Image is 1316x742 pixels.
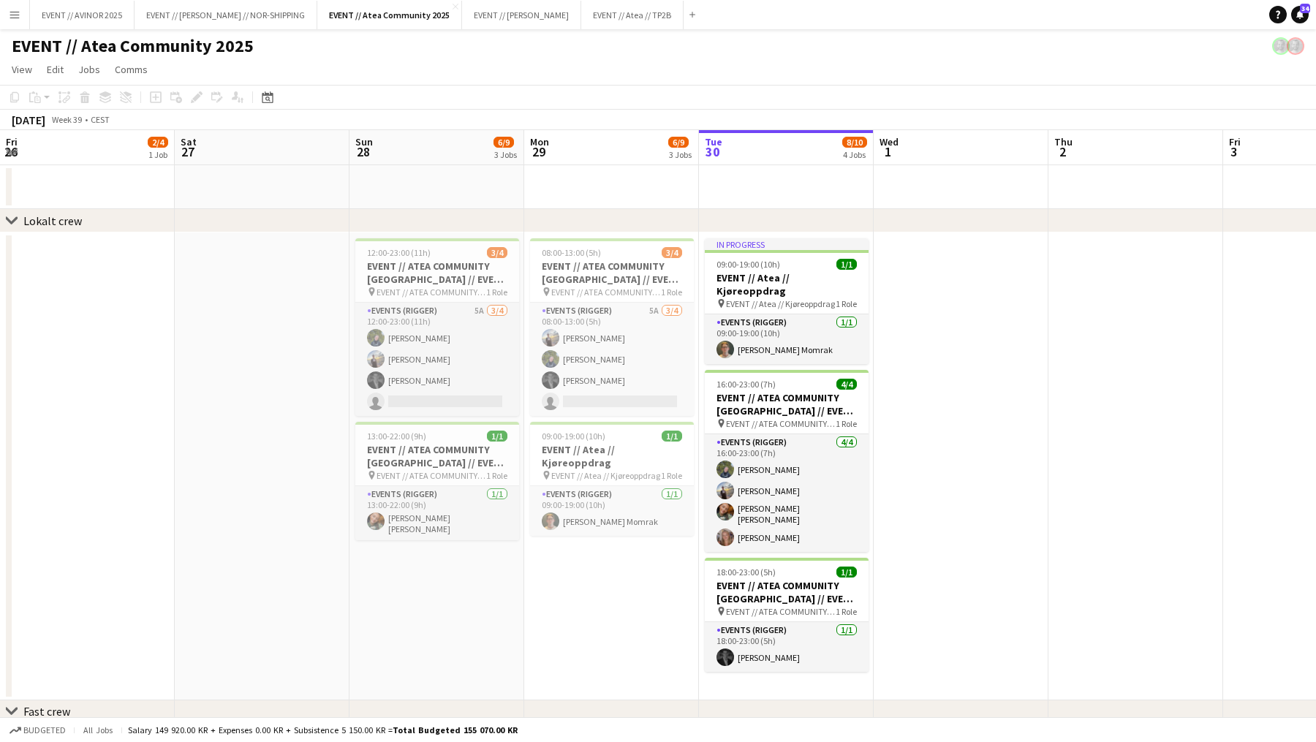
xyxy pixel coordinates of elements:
button: EVENT // Atea // TP2B [581,1,684,29]
span: 3/4 [662,247,682,258]
span: Tue [705,135,722,148]
a: Jobs [72,60,106,79]
span: 2/4 [148,137,168,148]
app-job-card: 16:00-23:00 (7h)4/4EVENT // ATEA COMMUNITY [GEOGRAPHIC_DATA] // EVENT CREW EVENT // ATEA COMMUNIT... [705,370,869,552]
span: Sat [181,135,197,148]
app-card-role: Events (Rigger)5A3/412:00-23:00 (11h)[PERSON_NAME][PERSON_NAME][PERSON_NAME] [355,303,519,416]
span: Total Budgeted 155 070.00 KR [393,724,518,735]
span: 8/10 [842,137,867,148]
app-job-card: 18:00-23:00 (5h)1/1EVENT // ATEA COMMUNITY [GEOGRAPHIC_DATA] // EVENT CREW EVENT // ATEA COMMUNIT... [705,558,869,672]
span: Sun [355,135,373,148]
div: Lokalt crew [23,213,82,228]
span: 29 [528,143,549,160]
span: 13:00-22:00 (9h) [367,431,426,442]
div: Fast crew [23,704,70,719]
span: 1/1 [836,567,857,578]
span: 1 Role [661,287,682,298]
span: 2 [1052,143,1073,160]
app-user-avatar: Tarjei Tuv [1272,37,1290,55]
app-card-role: Events (Rigger)5A3/408:00-13:00 (5h)[PERSON_NAME][PERSON_NAME][PERSON_NAME] [530,303,694,416]
div: 1 Job [148,149,167,160]
div: 3 Jobs [494,149,517,160]
span: View [12,63,32,76]
span: Jobs [78,63,100,76]
span: 6/9 [494,137,514,148]
span: EVENT // ATEA COMMUNITY [GEOGRAPHIC_DATA] // EVENT CREW [726,606,836,617]
app-job-card: 12:00-23:00 (11h)3/4EVENT // ATEA COMMUNITY [GEOGRAPHIC_DATA] // EVENT CREW EVENT // ATEA COMMUNI... [355,238,519,416]
span: 1 [877,143,899,160]
h3: EVENT // ATEA COMMUNITY [GEOGRAPHIC_DATA] // EVENT CREW [530,260,694,286]
span: 1 Role [486,470,507,481]
span: All jobs [80,724,116,735]
span: EVENT // Atea // Kjøreoppdrag [551,470,660,481]
h3: EVENT // ATEA COMMUNITY [GEOGRAPHIC_DATA] // EVENT CREW [705,391,869,417]
span: 18:00-23:00 (5h) [716,567,776,578]
span: Week 39 [48,114,85,125]
span: EVENT // ATEA COMMUNITY [GEOGRAPHIC_DATA] // EVENT CREW [726,418,836,429]
span: Fri [6,135,18,148]
app-card-role: Events (Rigger)1/118:00-23:00 (5h)[PERSON_NAME] [705,622,869,672]
div: 4 Jobs [843,149,866,160]
span: 1/1 [487,431,507,442]
button: EVENT // AVINOR 2025 [30,1,135,29]
span: 6/9 [668,137,689,148]
span: 27 [178,143,197,160]
span: 4/4 [836,379,857,390]
span: 28 [353,143,373,160]
app-user-avatar: Tarjei Tuv [1287,37,1304,55]
span: 16:00-23:00 (7h) [716,379,776,390]
span: EVENT // ATEA COMMUNITY [GEOGRAPHIC_DATA] // EVENT CREW [551,287,661,298]
span: EVENT // Atea // Kjøreoppdrag [726,298,835,309]
span: 1 Role [836,298,857,309]
h1: EVENT // Atea Community 2025 [12,35,254,57]
app-card-role: Events (Rigger)1/113:00-22:00 (9h)[PERSON_NAME] [PERSON_NAME] [355,486,519,540]
span: 30 [703,143,722,160]
span: 08:00-13:00 (5h) [542,247,601,258]
div: In progress [705,238,869,250]
app-job-card: 09:00-19:00 (10h)1/1EVENT // Atea // Kjøreoppdrag EVENT // Atea // Kjøreoppdrag1 RoleEvents (Rigg... [530,422,694,536]
h3: EVENT // Atea // Kjøreoppdrag [530,443,694,469]
span: 1 Role [486,287,507,298]
app-card-role: Events (Rigger)1/109:00-19:00 (10h)[PERSON_NAME] Momrak [530,486,694,536]
a: 34 [1291,6,1309,23]
span: 1 Role [661,470,682,481]
div: [DATE] [12,113,45,127]
span: 09:00-19:00 (10h) [716,259,780,270]
app-job-card: 08:00-13:00 (5h)3/4EVENT // ATEA COMMUNITY [GEOGRAPHIC_DATA] // EVENT CREW EVENT // ATEA COMMUNIT... [530,238,694,416]
span: 1 Role [836,418,857,429]
span: Fri [1229,135,1241,148]
h3: EVENT // ATEA COMMUNITY [GEOGRAPHIC_DATA] // EVENT CREW [705,579,869,605]
h3: EVENT // ATEA COMMUNITY [GEOGRAPHIC_DATA] // EVENT CREW [355,443,519,469]
div: Salary 149 920.00 KR + Expenses 0.00 KR + Subsistence 5 150.00 KR = [128,724,518,735]
a: Edit [41,60,69,79]
app-card-role: Events (Rigger)1/109:00-19:00 (10h)[PERSON_NAME] Momrak [705,314,869,364]
div: 3 Jobs [669,149,692,160]
span: 34 [1300,4,1310,13]
span: Comms [115,63,148,76]
app-job-card: 13:00-22:00 (9h)1/1EVENT // ATEA COMMUNITY [GEOGRAPHIC_DATA] // EVENT CREW EVENT // ATEA COMMUNIT... [355,422,519,540]
a: View [6,60,38,79]
span: EVENT // ATEA COMMUNITY [GEOGRAPHIC_DATA] // EVENT CREW LED [377,470,486,481]
button: Budgeted [7,722,68,738]
span: Thu [1054,135,1073,148]
span: 09:00-19:00 (10h) [542,431,605,442]
div: In progress09:00-19:00 (10h)1/1EVENT // Atea // Kjøreoppdrag EVENT // Atea // Kjøreoppdrag1 RoleE... [705,238,869,364]
a: Comms [109,60,154,79]
button: EVENT // [PERSON_NAME] [462,1,581,29]
button: EVENT // Atea Community 2025 [317,1,462,29]
button: EVENT // [PERSON_NAME] // NOR-SHIPPING [135,1,317,29]
span: 1/1 [662,431,682,442]
span: EVENT // ATEA COMMUNITY [GEOGRAPHIC_DATA] // EVENT CREW [377,287,486,298]
h3: EVENT // Atea // Kjøreoppdrag [705,271,869,298]
div: CEST [91,114,110,125]
span: Mon [530,135,549,148]
app-card-role: Events (Rigger)4/416:00-23:00 (7h)[PERSON_NAME][PERSON_NAME][PERSON_NAME] [PERSON_NAME][PERSON_NAME] [705,434,869,552]
span: 3/4 [487,247,507,258]
h3: EVENT // ATEA COMMUNITY [GEOGRAPHIC_DATA] // EVENT CREW [355,260,519,286]
span: 1/1 [836,259,857,270]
